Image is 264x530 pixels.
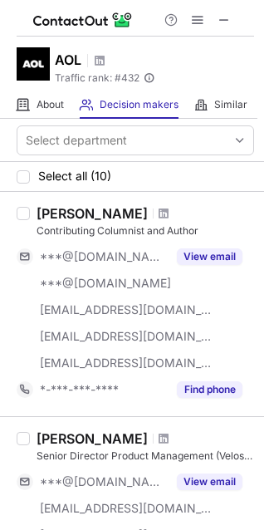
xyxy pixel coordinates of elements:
span: [EMAIL_ADDRESS][DOMAIN_NAME] [40,356,213,371]
img: ContactOut v5.3.10 [33,10,133,30]
span: ***@[DOMAIN_NAME] [40,249,167,264]
span: ***@[DOMAIN_NAME] [40,474,167,489]
span: Select all (10) [38,169,111,183]
h1: AOL [55,50,81,70]
span: Similar [214,98,247,111]
span: Decision makers [100,98,178,111]
span: [EMAIL_ADDRESS][DOMAIN_NAME] [40,329,213,344]
span: ***@[DOMAIN_NAME] [40,276,171,291]
div: Senior Director Product Management (Velos Acquisition) [37,449,254,464]
div: [PERSON_NAME] [37,205,148,222]
div: Select department [26,132,127,149]
div: Contributing Columnist and Author [37,223,254,238]
span: About [37,98,64,111]
span: [EMAIL_ADDRESS][DOMAIN_NAME] [40,501,213,516]
button: Reveal Button [177,248,242,265]
img: b5f4cecf29159f326aa2fe1cb8114cec [17,47,50,81]
span: Traffic rank: # 432 [55,72,139,84]
button: Reveal Button [177,381,242,398]
div: [PERSON_NAME] [37,430,148,447]
button: Reveal Button [177,474,242,490]
span: [EMAIL_ADDRESS][DOMAIN_NAME] [40,302,213,317]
